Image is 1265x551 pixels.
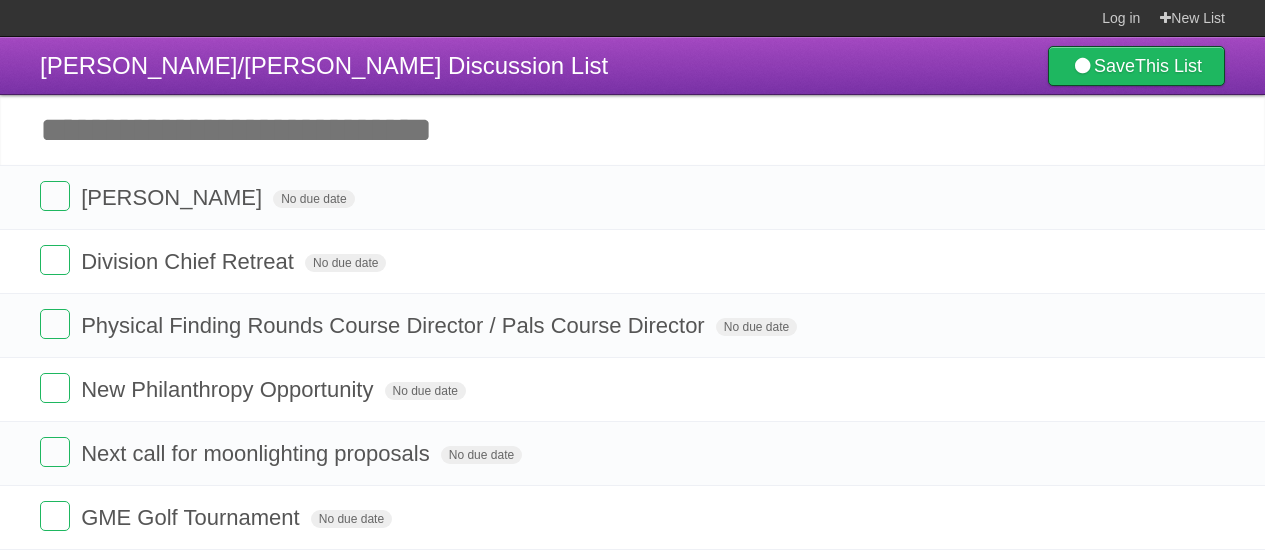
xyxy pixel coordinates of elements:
[385,382,466,400] span: No due date
[305,254,386,272] span: No due date
[81,441,435,466] span: Next call for moonlighting proposals
[1135,56,1202,76] b: This List
[40,501,70,531] label: Done
[40,309,70,339] label: Done
[81,377,378,402] span: New Philanthropy Opportunity
[81,505,304,530] span: GME Golf Tournament
[716,318,797,336] span: No due date
[273,190,354,208] span: No due date
[311,510,392,528] span: No due date
[81,249,299,274] span: Division Chief Retreat
[81,313,710,338] span: Physical Finding Rounds Course Director / Pals Course Director
[1048,46,1225,86] a: SaveThis List
[40,437,70,467] label: Done
[40,245,70,275] label: Done
[441,446,522,464] span: No due date
[40,373,70,403] label: Done
[40,52,608,79] span: [PERSON_NAME]/[PERSON_NAME] Discussion List
[40,181,70,211] label: Done
[81,185,267,210] span: [PERSON_NAME]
